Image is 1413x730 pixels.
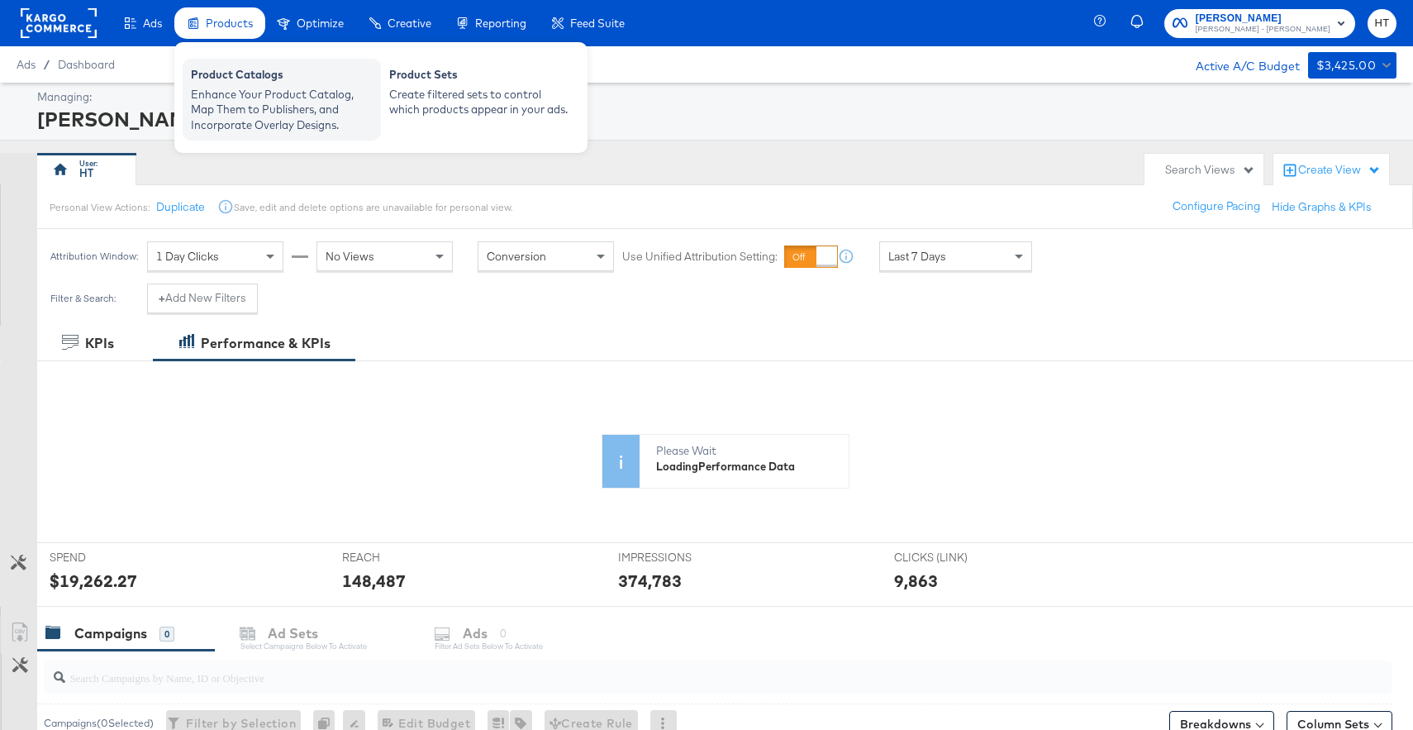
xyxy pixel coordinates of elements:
[1161,192,1272,222] button: Configure Pacing
[1165,162,1255,178] div: Search Views
[1196,10,1330,27] span: [PERSON_NAME]
[234,201,512,214] div: Save, edit and delete options are unavailable for personal view.
[1308,52,1396,79] button: $3,425.00
[1196,23,1330,36] span: [PERSON_NAME] - [PERSON_NAME]
[79,165,93,181] div: HT
[156,249,219,264] span: 1 Day Clicks
[17,58,36,71] span: Ads
[888,249,946,264] span: Last 7 Days
[37,89,1392,105] div: Managing:
[147,284,258,313] button: +Add New Filters
[159,627,174,642] div: 0
[206,17,253,30] span: Products
[201,334,331,353] div: Performance & KPIs
[65,655,1270,687] input: Search Campaigns by Name, ID or Objective
[159,290,165,306] strong: +
[50,201,150,214] div: Personal View Actions:
[143,17,162,30] span: Ads
[85,334,114,353] div: KPIs
[1368,9,1396,38] button: HT
[475,17,526,30] span: Reporting
[388,17,431,30] span: Creative
[50,250,139,262] div: Attribution Window:
[1164,9,1355,38] button: [PERSON_NAME][PERSON_NAME] - [PERSON_NAME]
[1178,52,1300,77] div: Active A/C Budget
[487,249,546,264] span: Conversion
[74,624,147,643] div: Campaigns
[622,249,778,265] label: Use Unified Attribution Setting:
[570,17,625,30] span: Feed Suite
[1374,14,1390,33] span: HT
[1316,55,1377,76] div: $3,425.00
[326,249,374,264] span: No Views
[36,58,58,71] span: /
[156,199,205,215] button: Duplicate
[297,17,344,30] span: Optimize
[58,58,115,71] a: Dashboard
[50,293,117,304] div: Filter & Search:
[37,105,1392,133] div: [PERSON_NAME]
[1272,199,1372,215] button: Hide Graphs & KPIs
[1298,162,1381,179] div: Create View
